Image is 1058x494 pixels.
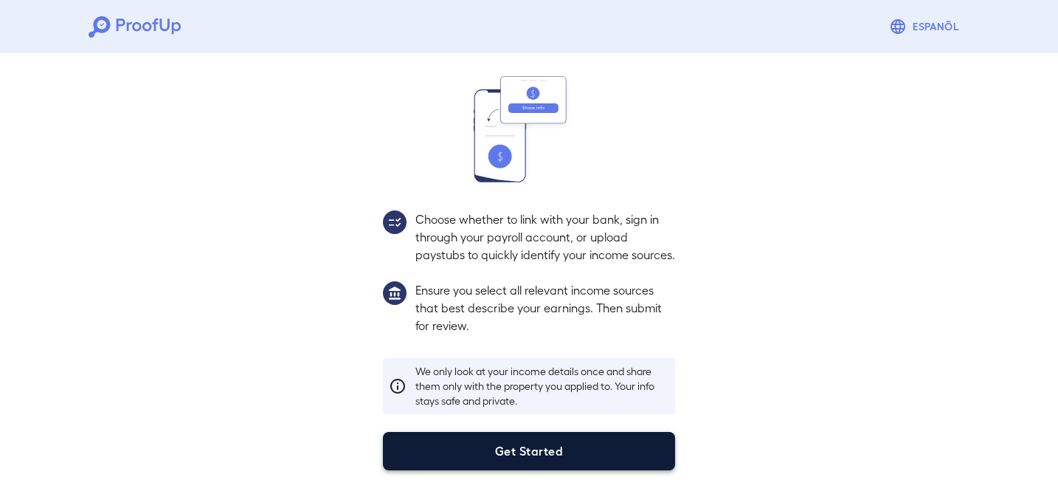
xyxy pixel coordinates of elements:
[383,210,407,234] img: group2.svg
[415,364,669,408] p: We only look at your income details once and share them only with the property you applied to. Yo...
[474,76,584,182] img: transfer_money.svg
[383,432,675,470] button: Get Started
[883,12,969,41] button: Espanõl
[415,210,675,264] p: Choose whether to link with your bank, sign in through your payroll account, or upload paystubs t...
[415,281,675,335] p: Ensure you select all relevant income sources that best describe your earnings. Then submit for r...
[383,281,407,305] img: group1.svg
